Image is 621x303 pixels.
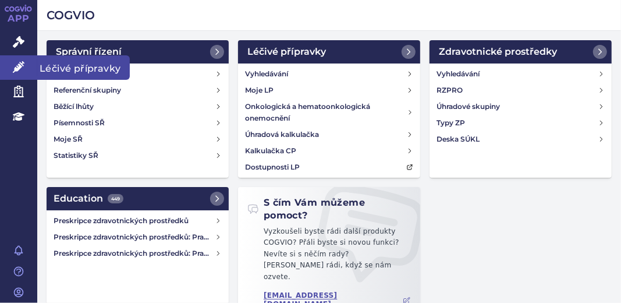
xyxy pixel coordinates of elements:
span: 449 [108,194,123,203]
a: Kalkulačka CP [240,143,418,159]
p: Vyzkoušeli byste rádi další produkty COGVIO? Přáli byste si novou funkci? Nevíte si s něčím rady?... [247,226,411,288]
a: Úhradová kalkulačka [240,126,418,143]
a: Preskripce zdravotnických prostředků [49,213,226,229]
a: Statistiky SŘ [49,147,226,164]
h4: Typy ZP [437,117,465,129]
h4: Preskripce zdravotnických prostředků: Praktická ukázka Cogvio APP: modul Zdravotnické prostředky [54,248,215,259]
h2: Správní řízení [56,45,122,59]
a: Zdravotnické prostředky [430,40,612,64]
h4: Preskripce zdravotnických prostředků: Praktická ukázka Cogvio APP modulu Analytics: ZUM a ZP Pouk... [54,231,215,243]
span: Léčivé přípravky [37,55,130,80]
a: Vyhledávání [240,66,418,82]
a: Education449 [47,187,229,210]
a: Vyhledávání [432,66,609,82]
h4: Statistiky SŘ [54,150,98,161]
h4: Úhradové skupiny [437,101,500,112]
h2: Zdravotnické prostředky [439,45,557,59]
a: Typy ZP [432,115,609,131]
h4: Referenční skupiny [54,84,121,96]
a: Deska SÚKL [432,131,609,147]
h4: Vyhledávání [437,68,480,80]
h4: Deska SÚKL [437,133,480,145]
h4: RZPRO [437,84,463,96]
h2: S čím Vám můžeme pomoct? [247,196,411,223]
h2: Education [54,192,123,206]
a: Běžící lhůty [49,98,226,115]
h4: Onkologická a hematoonkologická onemocnění [245,101,407,124]
h4: Běžící lhůty [54,101,94,112]
a: Preskripce zdravotnických prostředků: Praktická ukázka Cogvio APP modulu Analytics: ZUM a ZP Pouk... [49,229,226,245]
a: RZPRO [432,82,609,98]
a: Úhradové skupiny [432,98,609,115]
a: Dostupnosti LP [240,159,418,175]
h4: Úhradová kalkulačka [245,129,319,140]
a: Preskripce zdravotnických prostředků: Praktická ukázka Cogvio APP: modul Zdravotnické prostředky [49,245,226,262]
a: Písemnosti SŘ [49,115,226,131]
h4: Moje LP [245,84,274,96]
h4: Moje SŘ [54,133,83,145]
h4: Preskripce zdravotnických prostředků [54,215,215,227]
h4: Dostupnosti LP [245,161,300,173]
a: Vyhledávání [49,66,226,82]
a: Léčivé přípravky [238,40,420,64]
a: Moje SŘ [49,131,226,147]
h2: Léčivé přípravky [247,45,326,59]
a: Referenční skupiny [49,82,226,98]
h4: Kalkulačka CP [245,145,296,157]
h4: Vyhledávání [245,68,288,80]
a: Správní řízení [47,40,229,64]
a: Onkologická a hematoonkologická onemocnění [240,98,418,126]
h2: COGVIO [47,7,612,23]
a: Moje LP [240,82,418,98]
h4: Písemnosti SŘ [54,117,105,129]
